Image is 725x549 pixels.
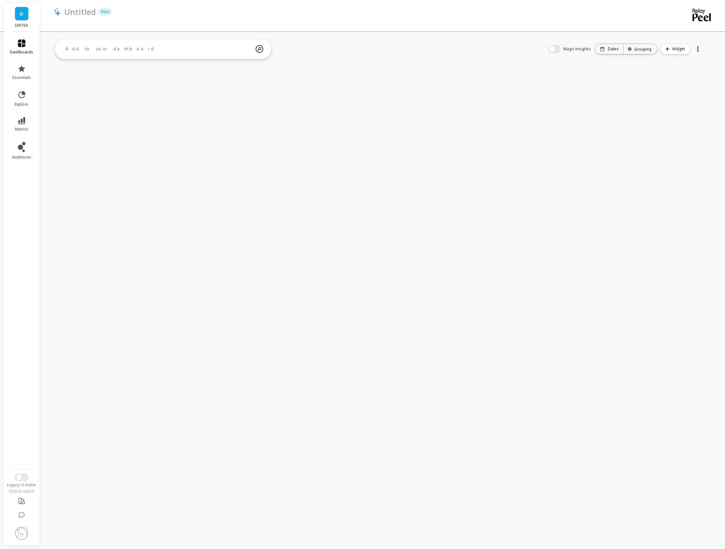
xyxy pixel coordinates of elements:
[660,44,691,54] button: Widget
[20,10,24,18] span: D
[563,46,592,52] span: Magic Insights
[15,527,28,540] img: profile picture
[4,482,40,488] div: Legacy UI Active
[15,474,29,481] button: Switch to New UI
[12,75,31,80] span: essentials
[256,40,263,58] img: magic search icon
[12,155,31,160] span: audiences
[10,23,33,28] p: DIRTEA
[629,46,651,52] div: Grouping
[4,489,40,494] div: Click to switch
[98,8,112,16] p: Beta
[608,46,618,52] p: Dates
[64,6,96,17] p: Untitled
[15,127,28,132] span: metrics
[15,102,29,107] span: explore
[10,50,33,55] span: dashboards
[672,46,687,52] span: Widget
[53,7,61,16] img: header icon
